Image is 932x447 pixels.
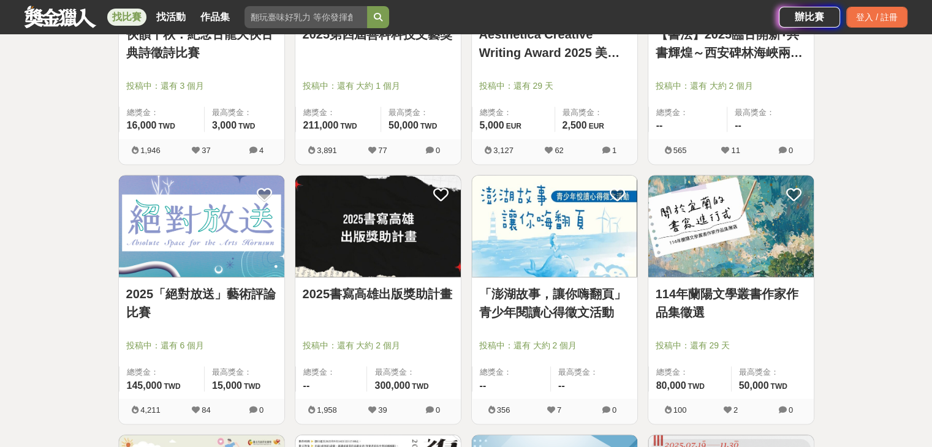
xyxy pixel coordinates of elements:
[388,120,419,130] span: 50,000
[656,80,806,92] span: 投稿中：還有 大約 2 個月
[789,405,793,415] span: 0
[303,339,453,352] span: 投稿中：還有 大約 2 個月
[557,405,561,415] span: 7
[238,122,255,130] span: TWD
[340,122,357,130] span: TWD
[126,25,277,62] a: 俠韻千秋：紀念古龍大俠古典詩徵詩比賽
[555,146,563,155] span: 62
[378,405,387,415] span: 39
[735,107,806,119] span: 最高獎金：
[127,380,162,391] span: 145,000
[739,366,806,378] span: 最高獎金：
[303,120,339,130] span: 211,000
[479,285,630,321] a: 「澎湖故事，讓你嗨翻頁」青少年閱讀心得徵文活動
[688,382,704,391] span: TWD
[739,380,769,391] span: 50,000
[127,366,197,378] span: 總獎金：
[558,380,565,391] span: --
[164,382,180,391] span: TWD
[212,380,242,391] span: 15,000
[673,146,687,155] span: 565
[195,9,235,26] a: 作品集
[480,107,547,119] span: 總獎金：
[140,405,161,415] span: 4,211
[656,366,724,378] span: 總獎金：
[127,107,197,119] span: 總獎金：
[126,80,277,92] span: 投稿中：還有 3 個月
[126,339,277,352] span: 投稿中：還有 6 個月
[202,146,210,155] span: 37
[295,175,461,277] img: Cover Image
[789,146,793,155] span: 0
[212,366,277,378] span: 最高獎金：
[212,107,277,119] span: 最高獎金：
[259,146,263,155] span: 4
[202,405,210,415] span: 84
[436,405,440,415] span: 0
[563,120,587,130] span: 2,500
[493,146,513,155] span: 3,127
[140,146,161,155] span: 1,946
[733,405,738,415] span: 2
[317,405,337,415] span: 1,958
[673,405,687,415] span: 100
[731,146,740,155] span: 11
[107,9,146,26] a: 找比賽
[259,405,263,415] span: 0
[303,80,453,92] span: 投稿中：還有 大約 1 個月
[656,25,806,62] a: 【書法】2025臨古開新‧共書輝煌～西安碑林海峽兩岸臨書徵件活動
[479,80,630,92] span: 投稿中：還有 29 天
[303,107,373,119] span: 總獎金：
[656,120,663,130] span: --
[388,107,453,119] span: 最高獎金：
[779,7,840,28] a: 辦比賽
[735,120,741,130] span: --
[303,380,310,391] span: --
[127,120,157,130] span: 16,000
[374,366,453,378] span: 最高獎金：
[656,380,686,391] span: 80,000
[317,146,337,155] span: 3,891
[558,366,630,378] span: 最高獎金：
[472,175,637,277] img: Cover Image
[770,382,787,391] span: TWD
[436,146,440,155] span: 0
[480,380,487,391] span: --
[656,107,720,119] span: 總獎金：
[648,175,814,277] img: Cover Image
[480,366,544,378] span: 總獎金：
[506,122,521,130] span: EUR
[589,122,604,130] span: EUR
[378,146,387,155] span: 77
[656,339,806,352] span: 投稿中：還有 29 天
[479,25,630,62] a: Aesthetica Creative Writing Award 2025 美學創意寫作獎
[126,285,277,321] a: 2025「絕對放送」藝術評論比賽
[374,380,410,391] span: 300,000
[479,339,630,352] span: 投稿中：還有 大約 2 個月
[563,107,630,119] span: 最高獎金：
[846,7,907,28] div: 登入 / 註冊
[412,382,428,391] span: TWD
[656,285,806,321] a: 114年蘭陽文學叢書作家作品集徵選
[158,122,175,130] span: TWD
[420,122,437,130] span: TWD
[244,382,260,391] span: TWD
[480,120,504,130] span: 5,000
[612,146,616,155] span: 1
[612,405,616,415] span: 0
[212,120,237,130] span: 3,000
[303,366,360,378] span: 總獎金：
[244,6,367,28] input: 翻玩臺味好乳力 等你發揮創意！
[151,9,191,26] a: 找活動
[497,405,510,415] span: 356
[119,175,284,277] img: Cover Image
[303,285,453,303] a: 2025書寫高雄出版獎助計畫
